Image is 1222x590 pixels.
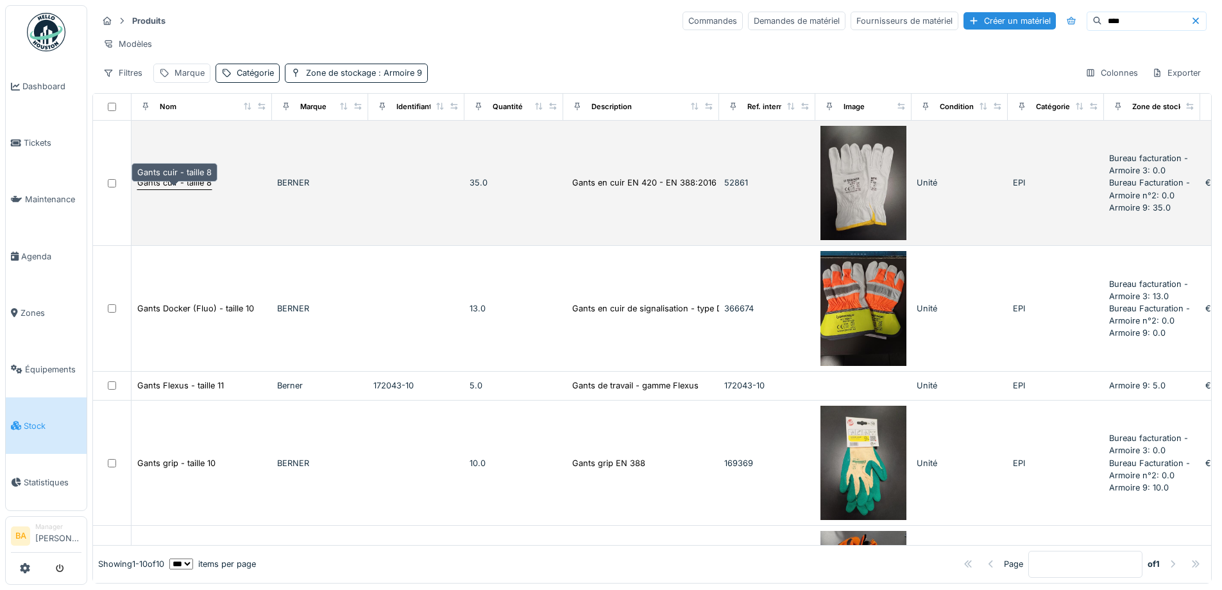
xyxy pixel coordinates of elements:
[1036,101,1070,112] div: Catégorie
[917,379,1003,392] div: Unité
[277,457,363,469] div: BERNER
[1146,64,1207,82] div: Exporter
[376,68,422,78] span: : Armoire 9
[1013,302,1099,315] div: EPI
[917,457,1003,469] div: Unité
[1132,101,1195,112] div: Zone de stockage
[470,457,558,469] div: 10.0
[6,115,87,171] a: Tickets
[844,101,865,112] div: Image
[396,101,459,112] div: Identifiant interne
[98,558,164,570] div: Showing 1 - 10 of 10
[724,379,810,392] div: 172043-10
[572,457,645,469] div: Gants grip EN 388
[851,12,958,30] div: Fournisseurs de matériel
[683,12,743,30] div: Commandes
[25,363,81,376] span: Équipements
[572,177,717,189] div: Gants en cuir EN 420 - EN 388:2016
[237,67,274,79] div: Catégorie
[137,302,254,315] div: Gants Docker (Fluo) - taille 10
[1013,379,1099,392] div: EPI
[11,522,81,553] a: BA Manager[PERSON_NAME]
[572,302,766,315] div: Gants en cuir de signalisation - type Docker EN...
[1109,483,1169,492] span: Armoire 9: 10.0
[137,177,212,189] div: Gants cuir - taille 8
[493,101,523,112] div: Quantité
[6,341,87,397] a: Équipements
[25,193,81,205] span: Maintenance
[724,457,810,469] div: 169369
[11,526,30,546] li: BA
[22,80,81,92] span: Dashboard
[1109,153,1188,175] span: Bureau facturation - Armoire 3: 0.0
[6,284,87,341] a: Zones
[169,558,256,570] div: items per page
[6,454,87,510] a: Statistiques
[470,379,558,392] div: 5.0
[940,101,1001,112] div: Conditionnement
[820,251,906,366] img: Gants Docker (Fluo) - taille 10
[306,67,422,79] div: Zone de stockage
[1109,203,1171,213] span: Armoire 9: 35.0
[1109,433,1188,455] span: Bureau facturation - Armoire 3: 0.0
[35,522,81,550] li: [PERSON_NAME]
[1109,328,1166,338] span: Armoire 9: 0.0
[277,379,363,392] div: Berner
[963,12,1056,30] div: Créer un matériel
[160,101,176,112] div: Nom
[6,58,87,115] a: Dashboard
[470,302,558,315] div: 13.0
[174,67,205,79] div: Marque
[98,64,148,82] div: Filtres
[470,177,558,189] div: 35.0
[6,228,87,284] a: Agenda
[21,307,81,319] span: Zones
[1109,458,1190,480] span: Bureau Facturation - Armoire n°2: 0.0
[1013,177,1099,189] div: EPI
[572,379,699,392] div: Gants de travail - gamme Flexus
[137,379,224,392] div: Gants Flexus - taille 11
[724,177,810,189] div: 52861
[820,126,906,241] img: Gants cuir - taille 8
[277,302,363,315] div: BERNER
[747,101,788,112] div: Ref. interne
[137,457,216,469] div: Gants grip - taille 10
[300,101,327,112] div: Marque
[6,397,87,454] a: Stock
[1109,279,1188,301] span: Bureau facturation - Armoire 3: 13.0
[591,101,632,112] div: Description
[1109,304,1190,325] span: Bureau Facturation - Armoire n°2: 0.0
[1109,381,1166,390] span: Armoire 9: 5.0
[24,476,81,489] span: Statistiques
[820,406,906,521] img: Gants grip - taille 10
[724,302,810,315] div: 366674
[6,171,87,228] a: Maintenance
[373,379,459,392] div: 172043-10
[1148,558,1160,570] strong: of 1
[1013,457,1099,469] div: EPI
[1080,64,1144,82] div: Colonnes
[98,35,158,53] div: Modèles
[24,420,81,432] span: Stock
[21,250,81,263] span: Agenda
[917,302,1003,315] div: Unité
[917,177,1003,189] div: Unité
[24,137,81,149] span: Tickets
[1004,558,1023,570] div: Page
[748,12,845,30] div: Demandes de matériel
[1109,178,1190,200] span: Bureau Facturation - Armoire n°2: 0.0
[132,163,217,182] div: Gants cuir - taille 8
[127,15,171,27] strong: Produits
[27,13,65,51] img: Badge_color-CXgf-gQk.svg
[277,177,363,189] div: BERNER
[35,522,81,532] div: Manager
